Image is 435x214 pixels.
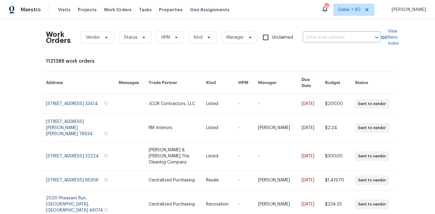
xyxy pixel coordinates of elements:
th: Budget [320,72,350,94]
div: 1121388 work orders [46,58,389,64]
a: View Reno Index [381,28,399,47]
button: Copy Address [103,207,109,213]
span: Work Orders [104,7,132,13]
th: Manager [253,72,296,94]
input: Enter in an address [303,33,364,42]
button: Open [373,33,381,42]
td: [PERSON_NAME] [253,170,296,190]
span: Geo Assignments [190,7,230,13]
td: Listed [201,142,233,170]
th: Due Date [297,72,320,94]
span: Status [124,34,137,40]
span: Projects [78,7,97,13]
button: Copy Address [103,177,109,183]
span: Tasks [139,8,152,12]
td: JCOR Contractors, LLC [144,94,202,114]
td: - [233,114,253,142]
td: Resale [201,170,233,190]
span: Manager [226,34,244,40]
span: Properties [159,7,183,13]
td: Centralized Purchasing [144,170,202,190]
td: Listed [201,114,233,142]
td: [PERSON_NAME] [253,114,296,142]
span: Kind [194,34,202,40]
th: Trade Partner [144,72,202,94]
span: Dallas + 60 [338,7,361,13]
th: Messages [114,72,144,94]
button: Copy Address [103,131,109,136]
td: Listed [201,94,233,114]
span: Maestro [21,7,41,13]
div: 552 [324,4,329,10]
button: Copy Address [103,101,109,106]
td: - [233,170,253,190]
td: RM Interiors [144,114,202,142]
button: Copy Address [103,153,109,159]
th: Status [350,72,394,94]
span: Unclaimed [272,34,293,41]
td: - [253,142,296,170]
span: [PERSON_NAME] [389,7,426,13]
h2: Work Orders [46,31,71,44]
th: HPM [233,72,253,94]
span: Visits [58,7,71,13]
span: Vendor [86,34,100,40]
span: HPM [161,34,170,40]
th: Kind [201,72,233,94]
td: - [233,142,253,170]
td: [PERSON_NAME] & [PERSON_NAME] The Cleaning Company [144,142,202,170]
th: Address [41,72,114,94]
td: - [253,94,296,114]
td: - [233,94,253,114]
